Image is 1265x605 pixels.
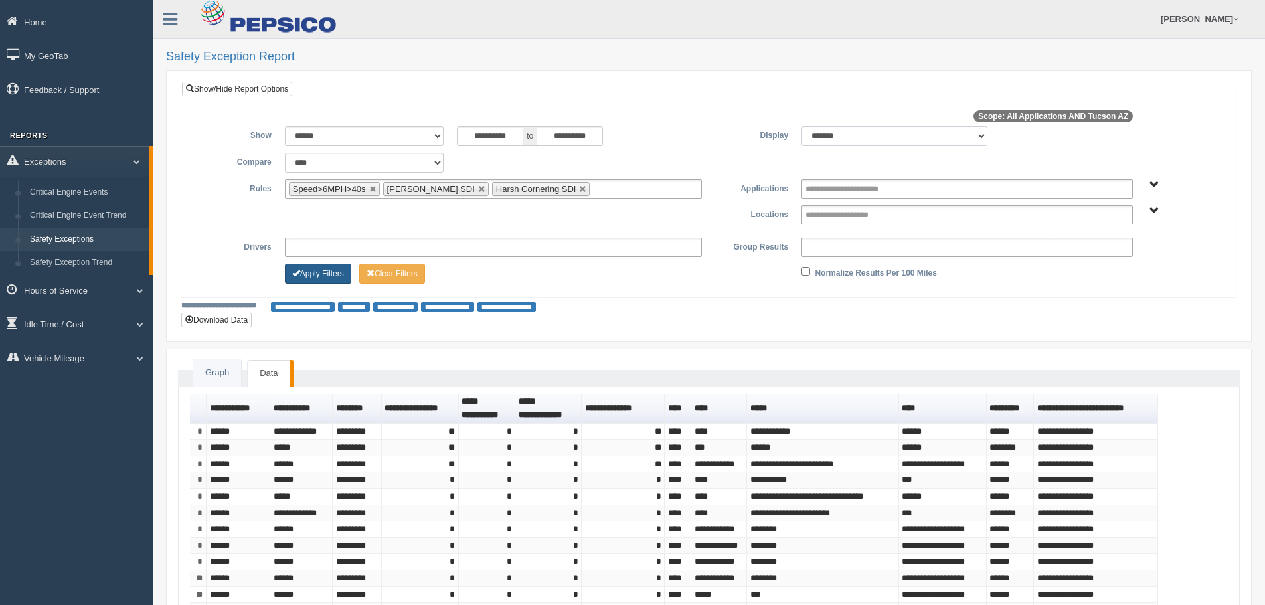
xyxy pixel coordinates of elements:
[359,264,425,284] button: Change Filter Options
[973,110,1133,122] span: Scope: All Applications AND Tucson AZ
[709,179,795,195] label: Applications
[523,126,537,146] span: to
[192,126,278,142] label: Show
[192,153,278,169] label: Compare
[24,228,149,252] a: Safety Exceptions
[248,360,290,387] a: Data
[709,238,795,254] label: Group Results
[899,394,987,423] th: Sort column
[293,184,366,194] span: Speed>6MPH>40s
[192,179,278,195] label: Rules
[387,184,475,194] span: [PERSON_NAME] SDI
[182,82,292,96] a: Show/Hide Report Options
[270,394,333,423] th: Sort column
[709,205,796,221] label: Locations
[207,394,270,423] th: Sort column
[815,264,936,280] label: Normalize Results Per 100 Miles
[192,238,278,254] label: Drivers
[382,394,459,423] th: Sort column
[333,394,382,423] th: Sort column
[709,126,795,142] label: Display
[166,50,1252,64] h2: Safety Exception Report
[24,251,149,275] a: Safety Exception Trend
[691,394,747,423] th: Sort column
[515,394,582,423] th: Sort column
[193,359,241,387] a: Graph
[665,394,691,423] th: Sort column
[747,394,899,423] th: Sort column
[582,394,665,423] th: Sort column
[285,264,351,284] button: Change Filter Options
[459,394,516,423] th: Sort column
[24,204,149,228] a: Critical Engine Event Trend
[1034,394,1158,423] th: Sort column
[496,184,576,194] span: Harsh Cornering SDI
[24,181,149,205] a: Critical Engine Events
[181,313,252,327] button: Download Data
[987,394,1035,423] th: Sort column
